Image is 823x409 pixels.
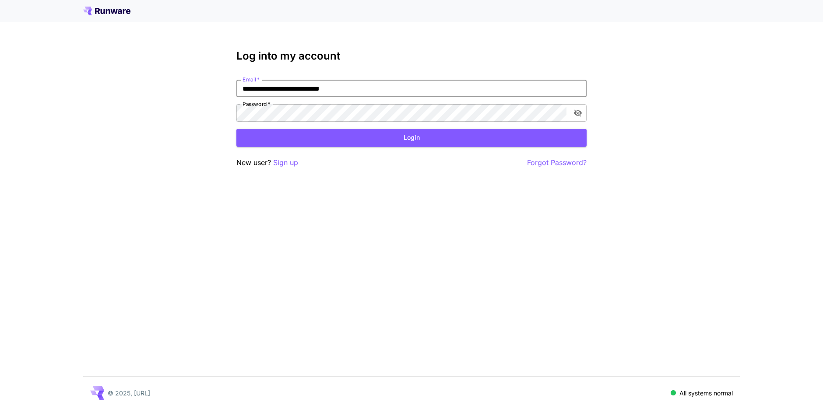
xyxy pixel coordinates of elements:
[273,157,298,168] button: Sign up
[679,388,733,398] p: All systems normal
[236,129,587,147] button: Login
[570,105,586,121] button: toggle password visibility
[236,157,298,168] p: New user?
[243,76,260,83] label: Email
[108,388,150,398] p: © 2025, [URL]
[243,100,271,108] label: Password
[527,157,587,168] button: Forgot Password?
[236,50,587,62] h3: Log into my account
